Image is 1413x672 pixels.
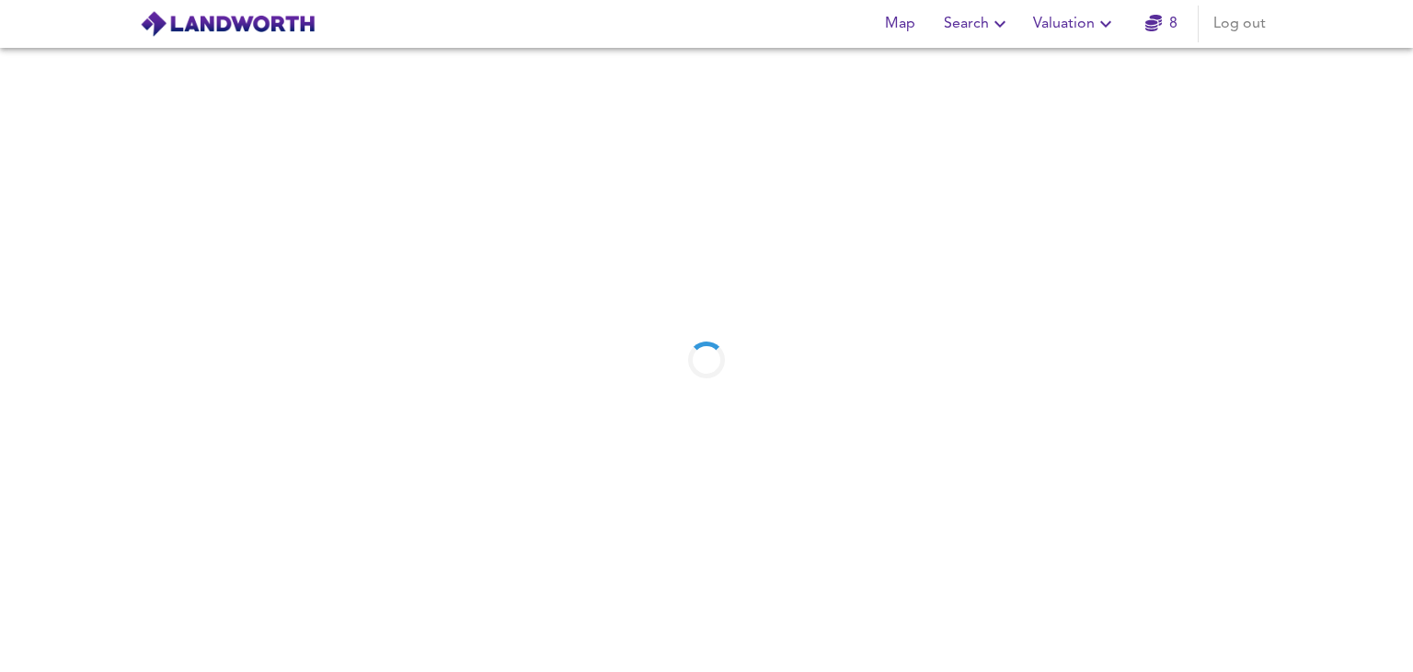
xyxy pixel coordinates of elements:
[1033,11,1117,37] span: Valuation
[140,10,316,38] img: logo
[1145,11,1177,37] a: 8
[944,11,1011,37] span: Search
[1026,6,1124,42] button: Valuation
[1206,6,1273,42] button: Log out
[878,11,922,37] span: Map
[936,6,1018,42] button: Search
[1213,11,1266,37] span: Log out
[1132,6,1190,42] button: 8
[870,6,929,42] button: Map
